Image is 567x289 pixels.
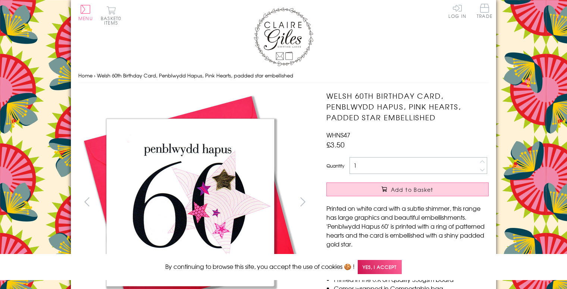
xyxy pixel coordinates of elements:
[104,15,121,26] span: 0 items
[94,72,95,79] span: ›
[78,72,93,79] a: Home
[326,182,489,196] button: Add to Basket
[358,260,402,274] span: Yes, I accept
[448,4,466,18] a: Log In
[78,68,489,83] nav: breadcrumbs
[78,193,95,210] button: prev
[326,130,350,139] span: WHNS47
[295,193,311,210] button: next
[477,4,492,18] span: Trade
[101,6,121,25] button: Basket0 items
[326,162,344,169] label: Quantity
[78,5,93,20] button: Menu
[391,186,433,193] span: Add to Basket
[97,72,293,79] span: Welsh 60th Birthday Card, Penblwydd Hapus, Pink Hearts, padded star embellished
[326,139,345,150] span: £3.50
[326,90,489,123] h1: Welsh 60th Birthday Card, Penblwydd Hapus, Pink Hearts, padded star embellished
[78,15,93,22] span: Menu
[326,204,489,248] p: Printed on white card with a subtle shimmer, this range has large graphics and beautiful embellis...
[477,4,492,20] a: Trade
[254,7,313,66] img: Claire Giles Greetings Cards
